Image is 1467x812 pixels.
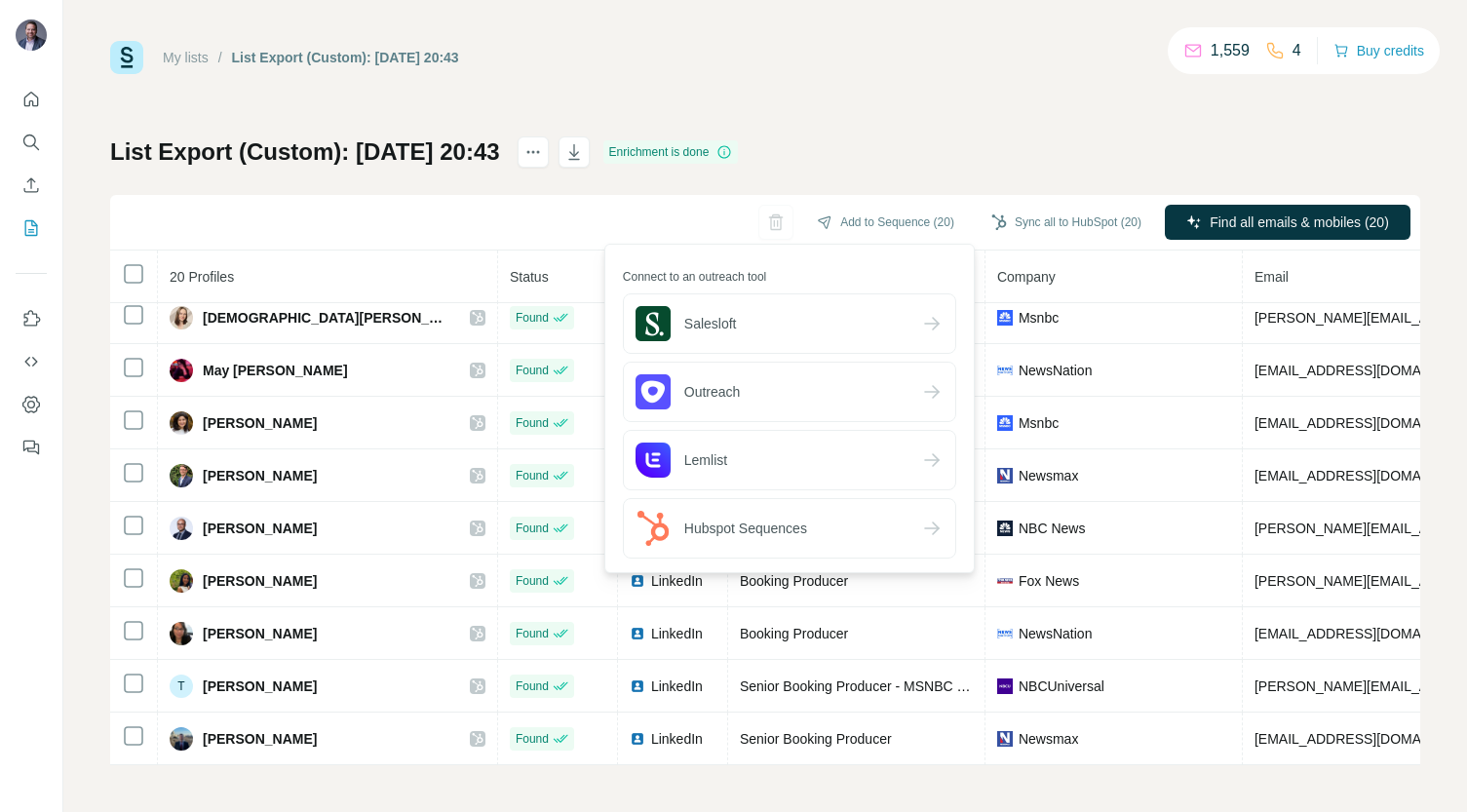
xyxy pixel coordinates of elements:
[510,269,549,285] span: Status
[203,308,450,328] span: [DEMOGRAPHIC_DATA][PERSON_NAME]
[997,626,1013,641] img: company-logo
[740,573,848,589] span: Booking Producer
[1255,269,1289,285] span: Email
[1293,39,1301,62] p: 4
[997,678,1013,694] img: company-logo
[110,136,500,168] h1: List Export (Custom): [DATE] 20:43
[516,362,549,379] span: Found
[636,306,737,341] span: Salesloft
[630,731,645,747] img: LinkedIn logo
[623,362,956,422] button: Outreach
[232,48,459,67] div: List Export (Custom): [DATE] 20:43
[516,730,549,748] span: Found
[203,413,317,433] span: [PERSON_NAME]
[218,48,222,67] li: /
[651,624,703,643] span: LinkedIn
[16,430,47,465] button: Feedback
[636,511,807,546] span: Hubspot Sequences
[516,520,549,537] span: Found
[170,411,193,435] img: Avatar
[997,573,1013,589] img: company-logo
[740,731,892,747] span: Senior Booking Producer
[203,729,317,749] span: [PERSON_NAME]
[997,269,1056,285] span: Company
[170,622,193,645] img: Avatar
[630,678,645,694] img: LinkedIn logo
[1019,361,1092,380] span: NewsNation
[623,430,956,490] button: Lemlist
[170,569,193,593] img: Avatar
[1019,571,1079,591] span: Fox News
[518,136,549,168] button: actions
[16,168,47,203] button: Enrich CSV
[203,677,317,696] span: [PERSON_NAME]
[170,464,193,487] img: Avatar
[1019,677,1104,696] span: NBCUniversal
[623,293,956,354] button: Salesloft
[636,443,727,478] span: Lemlist
[170,517,193,540] img: Avatar
[516,414,549,432] span: Found
[163,50,209,65] a: My lists
[16,387,47,422] button: Dashboard
[1019,624,1092,643] span: NewsNation
[203,466,317,485] span: [PERSON_NAME]
[516,677,549,695] span: Found
[623,268,956,286] small: Connect to an outreach tool
[978,208,1155,237] button: Sync all to HubSpot (20)
[16,82,47,117] button: Quick start
[651,729,703,749] span: LinkedIn
[203,519,317,538] span: [PERSON_NAME]
[516,572,549,590] span: Found
[203,361,348,380] span: May [PERSON_NAME]
[1019,308,1059,328] span: Msnbc
[516,309,549,327] span: Found
[1210,213,1389,232] span: Find all emails & mobiles (20)
[803,208,968,237] button: Add to Sequence (20)
[651,677,703,696] span: LinkedIn
[170,269,234,285] span: 20 Profiles
[16,344,47,379] button: Use Surfe API
[1019,519,1085,538] span: NBC News
[1019,466,1078,485] span: Newsmax
[16,19,47,51] img: Avatar
[170,675,193,698] div: T
[516,625,549,642] span: Found
[636,374,741,409] span: Outreach
[997,310,1013,326] img: company-logo
[603,140,739,164] div: Enrichment is done
[1019,729,1078,749] span: Newsmax
[1333,37,1424,64] button: Buy credits
[997,363,1013,378] img: company-logo
[740,626,848,641] span: Booking Producer
[170,727,193,751] img: Avatar
[16,125,47,160] button: Search
[1211,39,1250,62] p: 1,559
[16,301,47,336] button: Use Surfe on LinkedIn
[1019,413,1059,433] span: Msnbc
[997,468,1013,483] img: company-logo
[516,467,549,484] span: Found
[651,571,703,591] span: LinkedIn
[203,571,317,591] span: [PERSON_NAME]
[110,41,143,74] img: Surfe Logo
[997,415,1013,431] img: company-logo
[630,573,645,589] img: LinkedIn logo
[1165,205,1410,240] button: Find all emails & mobiles (20)
[170,359,193,382] img: Avatar
[623,498,956,559] button: Hubspot Sequences
[740,678,1050,694] span: Senior Booking Producer - MSNBC - The Weekend
[203,624,317,643] span: [PERSON_NAME]
[997,521,1013,536] img: company-logo
[997,731,1013,747] img: company-logo
[170,306,193,329] img: Avatar
[16,211,47,246] button: My lists
[630,626,645,641] img: LinkedIn logo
